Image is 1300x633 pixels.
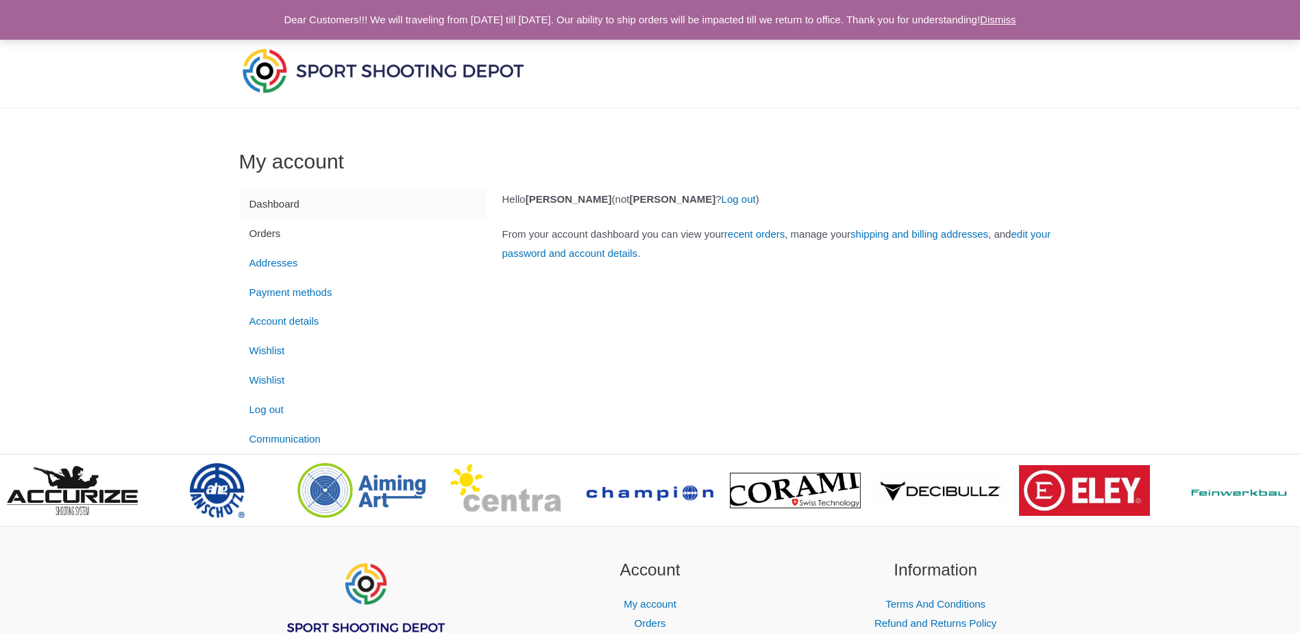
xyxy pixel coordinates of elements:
[239,219,486,248] a: Orders
[526,193,612,205] strong: [PERSON_NAME]
[629,193,715,205] strong: [PERSON_NAME]
[502,225,1062,263] p: From your account dashboard you can view your , manage your , and .
[1019,465,1150,516] img: brand logo
[850,228,988,240] a: shipping and billing addresses
[239,248,486,277] a: Addresses
[239,366,486,395] a: Wishlist
[502,190,1062,209] p: Hello (not ? )
[885,598,985,610] a: Terms And Conditions
[239,190,486,219] a: Dashboard
[635,617,666,629] a: Orders
[722,193,756,205] a: Log out
[239,190,486,454] nav: Account pages
[239,45,527,96] img: Sport Shooting Depot
[874,617,996,629] a: Refund and Returns Policy
[524,558,776,583] h2: Account
[239,149,1062,174] h1: My account
[239,395,486,424] a: Log out
[624,598,676,610] a: My account
[239,277,486,307] a: Payment methods
[724,228,785,240] a: recent orders
[239,336,486,366] a: Wishlist
[980,14,1016,25] a: Dismiss
[810,558,1062,583] h2: Information
[239,424,486,454] a: Communication
[239,307,486,336] a: Account details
